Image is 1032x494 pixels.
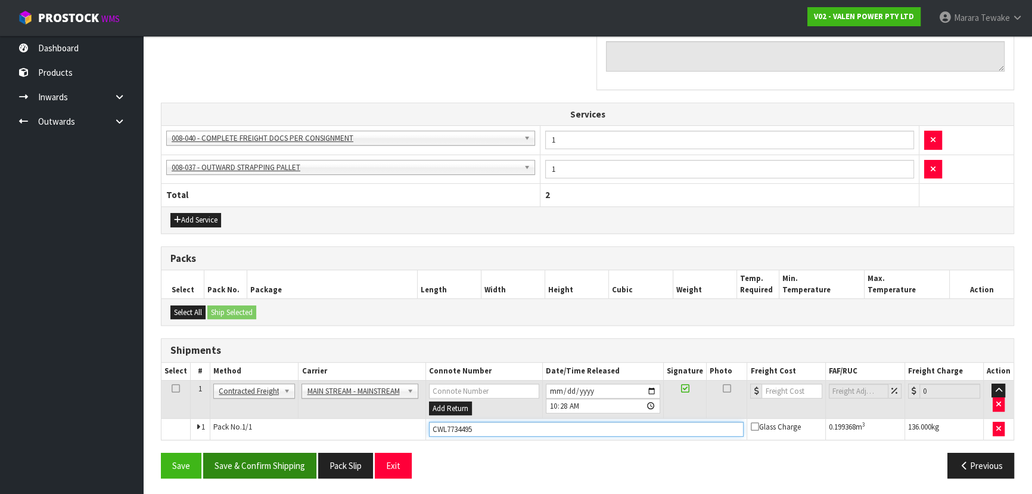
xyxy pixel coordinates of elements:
[862,421,865,428] sup: 3
[825,419,904,440] td: m
[172,160,519,175] span: 008-037 - OUTWARD STRAPPING PALLET
[481,270,545,298] th: Width
[865,270,950,298] th: Max. Temperature
[161,453,201,478] button: Save
[779,270,865,298] th: Min. Temperature
[207,305,256,320] button: Ship Selected
[38,10,99,26] span: ProStock
[954,12,979,23] span: Marara
[172,131,519,146] span: 008-040 - COMPLETE FREIGHT DOCS PER CONSIGNMENT
[201,422,205,432] span: 1
[161,184,540,206] th: Total
[219,384,279,399] span: Contracted Freight
[947,453,1014,478] button: Previous
[950,270,1014,298] th: Action
[747,363,825,380] th: Freight Cost
[829,384,888,399] input: Freight Adjustment
[807,7,921,26] a: V02 - VALEN POWER PTY LTD
[543,363,664,380] th: Date/Time Released
[198,384,202,394] span: 1
[318,453,373,478] button: Pack Slip
[417,270,481,298] th: Length
[101,13,120,24] small: WMS
[299,363,425,380] th: Carrier
[983,363,1014,380] th: Action
[307,384,402,399] span: MAIN STREAM - MAINSTREAM
[210,419,425,440] td: Pack No.
[429,402,472,416] button: Add Return
[425,363,543,380] th: Connote Number
[750,422,800,432] span: Glass Charge
[919,384,980,399] input: Freight Charge
[375,453,412,478] button: Exit
[545,270,609,298] th: Height
[18,10,33,25] img: cube-alt.png
[170,253,1005,264] h3: Packs
[904,363,983,380] th: Freight Charge
[825,363,904,380] th: FAF/RUC
[981,12,1010,23] span: Tewake
[664,363,707,380] th: Signature
[814,11,914,21] strong: V02 - VALEN POWER PTY LTD
[904,419,983,440] td: kg
[429,384,540,399] input: Connote Number
[204,270,247,298] th: Pack No.
[203,453,316,478] button: Save & Confirm Shipping
[170,345,1005,356] h3: Shipments
[191,363,210,380] th: #
[908,422,931,432] span: 136.000
[429,422,744,437] input: Connote Number
[161,363,191,380] th: Select
[673,270,736,298] th: Weight
[210,363,299,380] th: Method
[545,189,550,200] span: 2
[707,363,747,380] th: Photo
[609,270,673,298] th: Cubic
[170,305,206,320] button: Select All
[736,270,779,298] th: Temp. Required
[170,213,221,227] button: Add Service
[242,422,252,432] span: 1/1
[761,384,822,399] input: Freight Cost
[247,270,417,298] th: Package
[161,270,204,298] th: Select
[829,422,856,432] span: 0.199368
[161,103,1014,126] th: Services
